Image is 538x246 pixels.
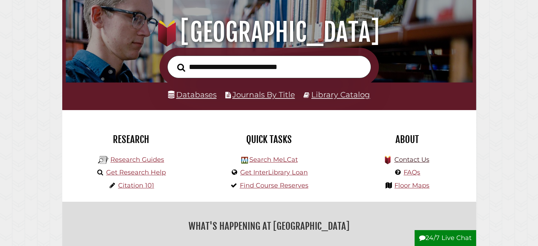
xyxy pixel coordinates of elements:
[232,90,295,99] a: Journals By Title
[404,168,420,176] a: FAQs
[106,168,166,176] a: Get Research Help
[68,133,195,145] h2: Research
[168,90,216,99] a: Databases
[343,133,471,145] h2: About
[394,156,429,164] a: Contact Us
[174,61,189,74] button: Search
[394,182,429,189] a: Floor Maps
[110,156,164,164] a: Research Guides
[74,17,464,48] h1: [GEOGRAPHIC_DATA]
[311,90,370,99] a: Library Catalog
[241,157,248,164] img: Hekman Library Logo
[118,182,154,189] a: Citation 101
[177,63,185,71] i: Search
[206,133,333,145] h2: Quick Tasks
[249,156,297,164] a: Search MeLCat
[240,182,308,189] a: Find Course Reserves
[240,168,308,176] a: Get InterLibrary Loan
[98,155,109,165] img: Hekman Library Logo
[68,218,471,234] h2: What's Happening at [GEOGRAPHIC_DATA]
